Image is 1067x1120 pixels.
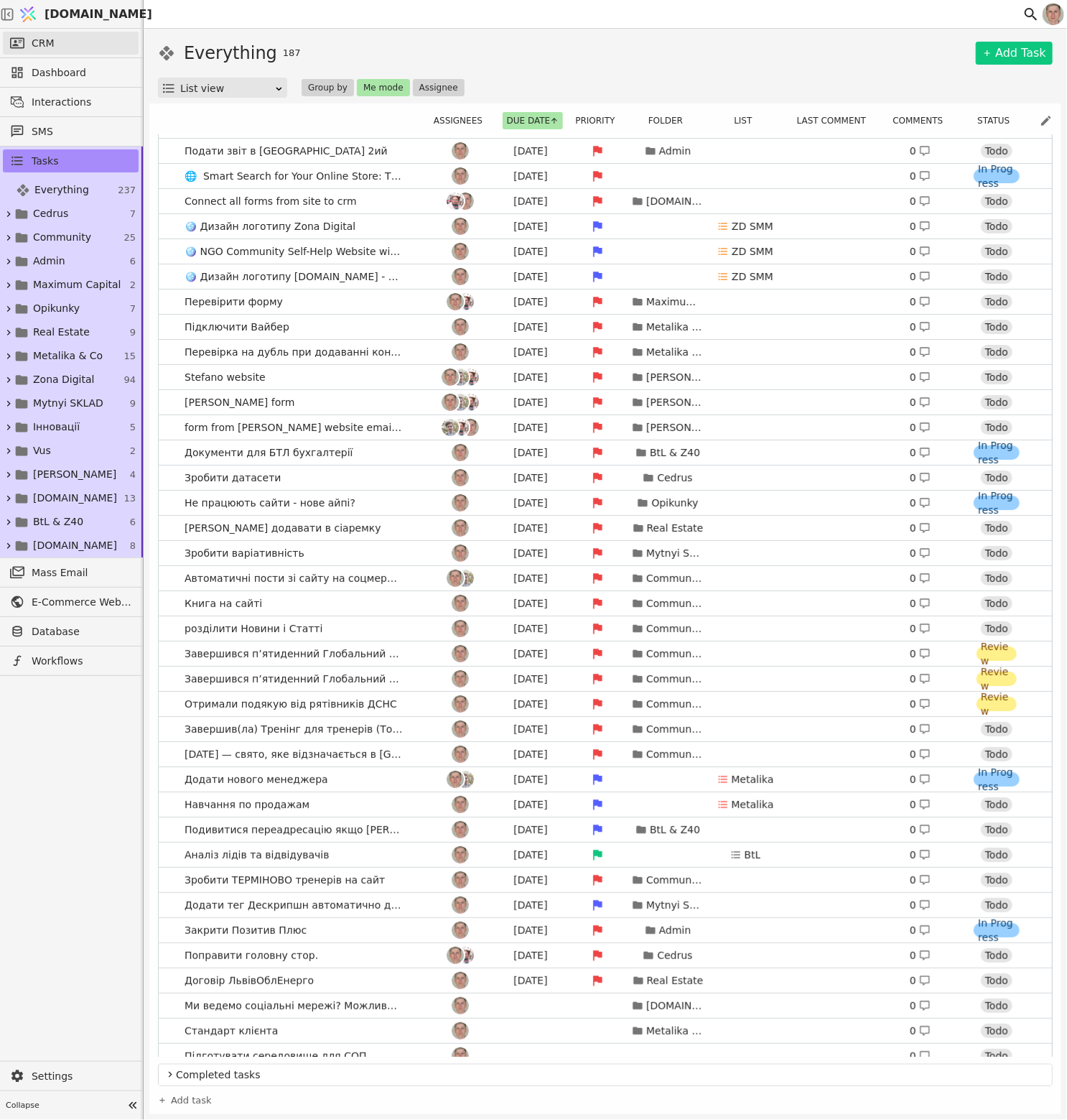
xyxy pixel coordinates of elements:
[33,348,103,364] span: Metalika & Co
[503,112,564,129] button: Due date
[452,897,469,914] img: Ро
[910,873,931,888] div: 0
[985,747,1008,762] span: Todo
[32,65,131,80] span: Dashboard
[978,162,1015,190] span: In Progress
[33,277,121,292] span: Maximum Capital
[3,149,139,172] a: Tasks
[910,772,931,787] div: 0
[650,823,700,838] p: BtL & Z40
[498,269,563,284] div: [DATE]
[910,169,931,184] div: 0
[452,796,469,813] img: Ро
[33,514,83,529] span: BtL & Z40
[159,818,1052,842] a: Подивитися переадресацію якщо [PERSON_NAME] не працюєРо[DATE]BtL & Z400 Todo
[650,445,700,461] p: BtL & Z40
[457,570,474,587] img: Ad
[910,194,931,209] div: 0
[124,373,136,387] span: 94
[646,596,704,611] p: Community
[646,873,704,888] p: Community
[730,112,765,129] button: List
[498,420,563,435] div: [DATE]
[646,320,704,335] p: Metalika & Co
[498,722,563,737] div: [DATE]
[498,772,563,787] div: [DATE]
[442,419,459,436] img: Ad
[910,420,931,435] div: 0
[34,182,89,198] span: Everything
[745,848,761,863] p: BtL
[179,367,271,388] span: Stefano website
[32,154,59,169] span: Tasks
[498,471,563,486] div: [DATE]
[179,895,409,916] span: Додати тег Дескрипшн автоматично до всіх сторінок
[3,32,139,55] a: CRM
[179,644,409,665] span: Завершився п’ятиденний Глобальний курс
[646,370,704,385] p: [PERSON_NAME]
[498,596,563,611] div: [DATE]
[452,645,469,662] img: Ро
[498,320,563,335] div: [DATE]
[159,843,1052,867] a: Аналіз лідів та відвідувачівРо[DATE]BtL0 Todo
[910,848,931,863] div: 0
[910,445,931,461] div: 0
[888,112,956,129] button: Comments
[33,372,94,387] span: Zona Digital
[130,420,136,435] span: 5
[124,349,136,364] span: 15
[159,365,1052,389] a: Stefano websiteРоAdХр[DATE][PERSON_NAME]0 Todo
[159,390,1052,415] a: [PERSON_NAME] formРоAdХр[DATE][PERSON_NAME]0 Todo
[33,301,80,316] span: Opikunky
[498,521,563,536] div: [DATE]
[124,231,136,245] span: 25
[498,370,563,385] div: [DATE]
[179,216,361,237] span: 🪩 Дизайн логотипу Zona Digital
[118,183,136,198] span: 237
[130,444,136,458] span: 2
[910,647,931,662] div: 0
[646,647,704,662] p: Community
[646,672,704,687] p: Community
[179,292,289,313] span: Перевірити форму
[130,207,136,221] span: 7
[985,823,1008,837] span: Todo
[789,112,882,129] div: Last comment
[732,772,774,787] p: Metalika
[910,496,931,511] div: 0
[3,120,139,143] a: SMS
[33,325,90,340] span: Real Estate
[452,746,469,763] img: Ро
[32,595,131,610] span: E-Commerce Web Development at Zona Digital Agency
[457,193,474,210] img: Ро
[302,79,354,96] button: Group by
[910,295,931,310] div: 0
[498,395,563,410] div: [DATE]
[910,144,931,159] div: 0
[985,420,1008,435] span: Todo
[646,420,704,435] p: [PERSON_NAME]
[985,320,1008,334] span: Todo
[452,419,469,436] img: Хр
[978,489,1015,517] span: In Progress
[646,295,704,310] p: Maximum Capital
[179,820,409,841] span: Подивитися переадресацію якщо [PERSON_NAME] не працює
[732,219,773,234] p: ZD SMM
[498,848,563,863] div: [DATE]
[159,340,1052,364] a: Перевірка на дубль при додаванні контактуРо[DATE]Metalika & Co0 Todo
[159,415,1052,440] a: form from [PERSON_NAME] website email sendingAdХрРо[DATE][PERSON_NAME]0 Todo
[159,466,1052,490] a: Зробити датасетиРо[DATE]Cedrus0 Todo
[179,870,391,891] span: Зробити ТЕРМІНОВО тренерів на сайт
[3,649,139,672] a: Workflows
[646,621,704,637] p: Community
[498,496,563,511] div: [DATE]
[452,318,469,335] img: Ро
[793,112,879,129] button: Last comment
[910,571,931,586] div: 0
[910,345,931,360] div: 0
[498,144,563,159] div: [DATE]
[978,438,1015,467] span: In Progress
[646,898,704,913] p: Mytnyi SKLAD
[179,141,393,162] span: Подати звіт в [GEOGRAPHIC_DATA] 2ий
[452,695,469,713] img: Ро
